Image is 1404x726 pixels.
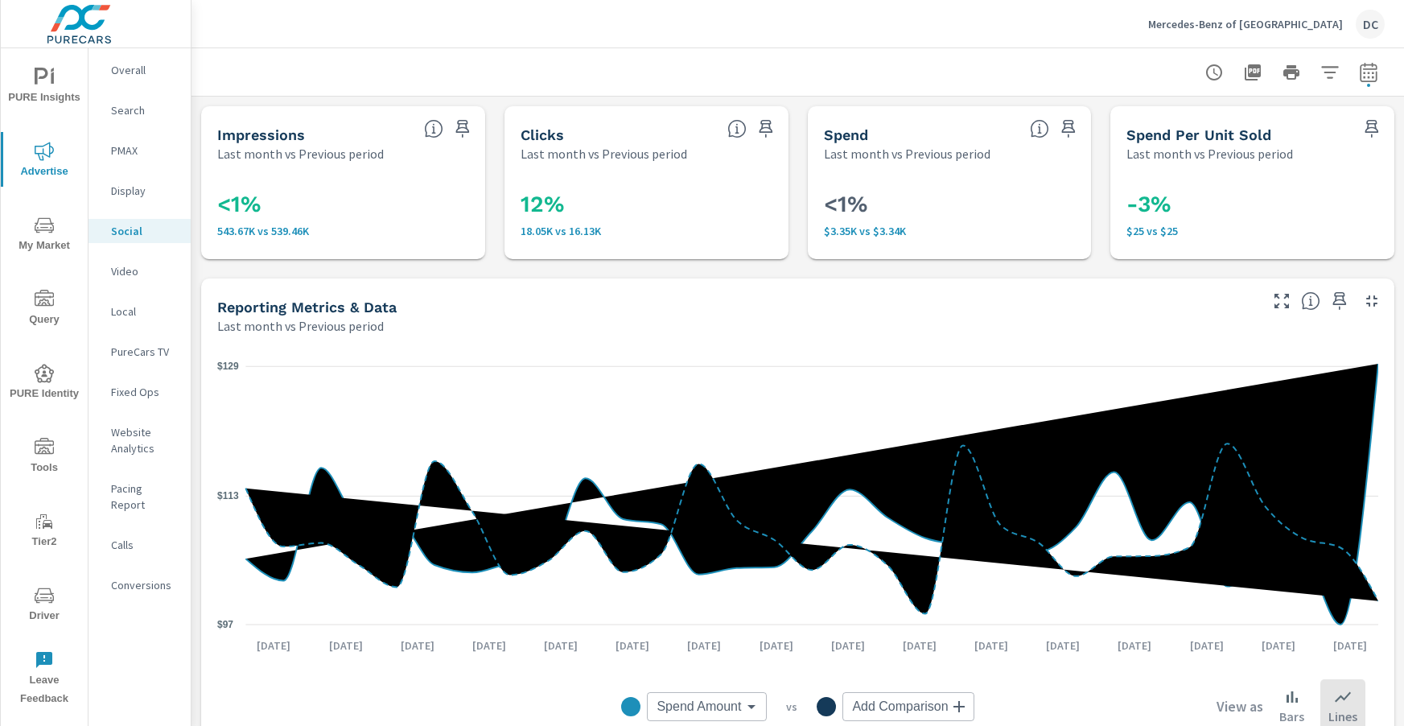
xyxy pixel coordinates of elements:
[1250,637,1307,654] p: [DATE]
[89,573,191,597] div: Conversions
[521,144,687,163] p: Last month vs Previous period
[1279,707,1304,726] p: Bars
[521,191,772,218] h3: 12%
[1148,17,1343,31] p: Mercedes-Benz of [GEOGRAPHIC_DATA]
[852,699,948,715] span: Add Comparison
[111,481,178,513] p: Pacing Report
[111,183,178,199] p: Display
[111,577,178,593] p: Conversions
[1030,119,1049,138] span: The amount of money spent on advertising during the period.
[963,637,1019,654] p: [DATE]
[89,98,191,122] div: Search
[111,303,178,320] p: Local
[245,637,302,654] p: [DATE]
[521,225,772,237] p: 18,053 vs 16,127
[891,637,948,654] p: [DATE]
[89,476,191,517] div: Pacing Report
[217,490,239,501] text: $113
[604,637,661,654] p: [DATE]
[748,637,805,654] p: [DATE]
[657,699,741,715] span: Spend Amount
[647,692,767,721] div: Spend Amount
[1322,637,1378,654] p: [DATE]
[1106,637,1163,654] p: [DATE]
[1126,225,1378,237] p: $25 vs $25
[111,424,178,456] p: Website Analytics
[217,191,469,218] h3: <1%
[824,144,990,163] p: Last month vs Previous period
[217,316,384,336] p: Last month vs Previous period
[111,263,178,279] p: Video
[1126,144,1293,163] p: Last month vs Previous period
[424,119,443,138] span: The number of times an ad was shown on your behalf.
[1359,116,1385,142] span: Save this to your personalized report
[1,48,88,715] div: nav menu
[1217,699,1263,715] h6: View as
[389,637,446,654] p: [DATE]
[217,361,239,372] text: $129
[6,290,83,329] span: Query
[89,58,191,82] div: Overall
[217,299,397,316] h5: Reporting Metrics & Data
[676,637,732,654] p: [DATE]
[217,619,233,630] text: $97
[89,179,191,203] div: Display
[1126,126,1271,143] h5: Spend Per Unit Sold
[1179,637,1235,654] p: [DATE]
[1056,116,1081,142] span: Save this to your personalized report
[89,259,191,283] div: Video
[89,138,191,163] div: PMAX
[6,364,83,403] span: PURE Identity
[217,225,469,237] p: 543,669 vs 539,461
[217,126,305,143] h5: Impressions
[824,225,1076,237] p: $3,352 vs $3,340
[521,126,564,143] h5: Clicks
[6,650,83,708] span: Leave Feedback
[89,219,191,243] div: Social
[1126,191,1378,218] h3: -3%
[89,340,191,364] div: PureCars TV
[1353,56,1385,89] button: Select Date Range
[89,533,191,557] div: Calls
[6,216,83,255] span: My Market
[753,116,779,142] span: Save this to your personalized report
[6,142,83,181] span: Advertise
[727,119,747,138] span: The number of times an ad was clicked by a consumer.
[824,191,1076,218] h3: <1%
[217,144,384,163] p: Last month vs Previous period
[6,68,83,107] span: PURE Insights
[89,420,191,460] div: Website Analytics
[111,344,178,360] p: PureCars TV
[6,586,83,625] span: Driver
[111,537,178,553] p: Calls
[6,512,83,551] span: Tier2
[767,699,817,714] p: vs
[1301,291,1320,311] span: Understand Social data over time and see how metrics compare to each other.
[111,142,178,159] p: PMAX
[89,380,191,404] div: Fixed Ops
[1328,707,1357,726] p: Lines
[318,637,374,654] p: [DATE]
[1356,10,1385,39] div: DC
[824,126,868,143] h5: Spend
[1359,288,1385,314] button: Minimize Widget
[111,62,178,78] p: Overall
[1327,288,1353,314] span: Save this to your personalized report
[450,116,476,142] span: Save this to your personalized report
[1035,637,1091,654] p: [DATE]
[111,102,178,118] p: Search
[533,637,589,654] p: [DATE]
[111,384,178,400] p: Fixed Ops
[1269,288,1295,314] button: Make Fullscreen
[842,692,974,721] div: Add Comparison
[1237,56,1269,89] button: "Export Report to PDF"
[461,637,517,654] p: [DATE]
[1275,56,1307,89] button: Print Report
[1314,56,1346,89] button: Apply Filters
[89,299,191,324] div: Local
[6,438,83,477] span: Tools
[820,637,876,654] p: [DATE]
[111,223,178,239] p: Social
